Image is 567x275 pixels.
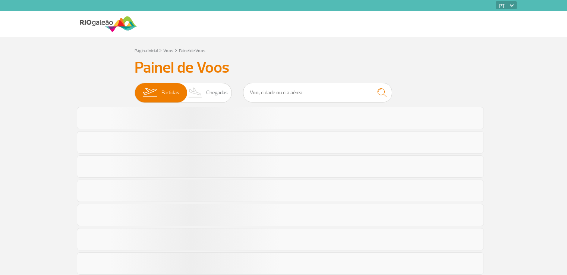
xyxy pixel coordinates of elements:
h3: Painel de Voos [135,59,433,77]
img: slider-desembarque [185,83,207,102]
span: Chegadas [206,83,228,102]
span: Partidas [161,83,179,102]
a: Página Inicial [135,48,158,54]
input: Voo, cidade ou cia aérea [243,83,392,102]
a: > [175,46,177,54]
a: Voos [163,48,173,54]
img: slider-embarque [138,83,161,102]
a: > [159,46,162,54]
a: Painel de Voos [179,48,205,54]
